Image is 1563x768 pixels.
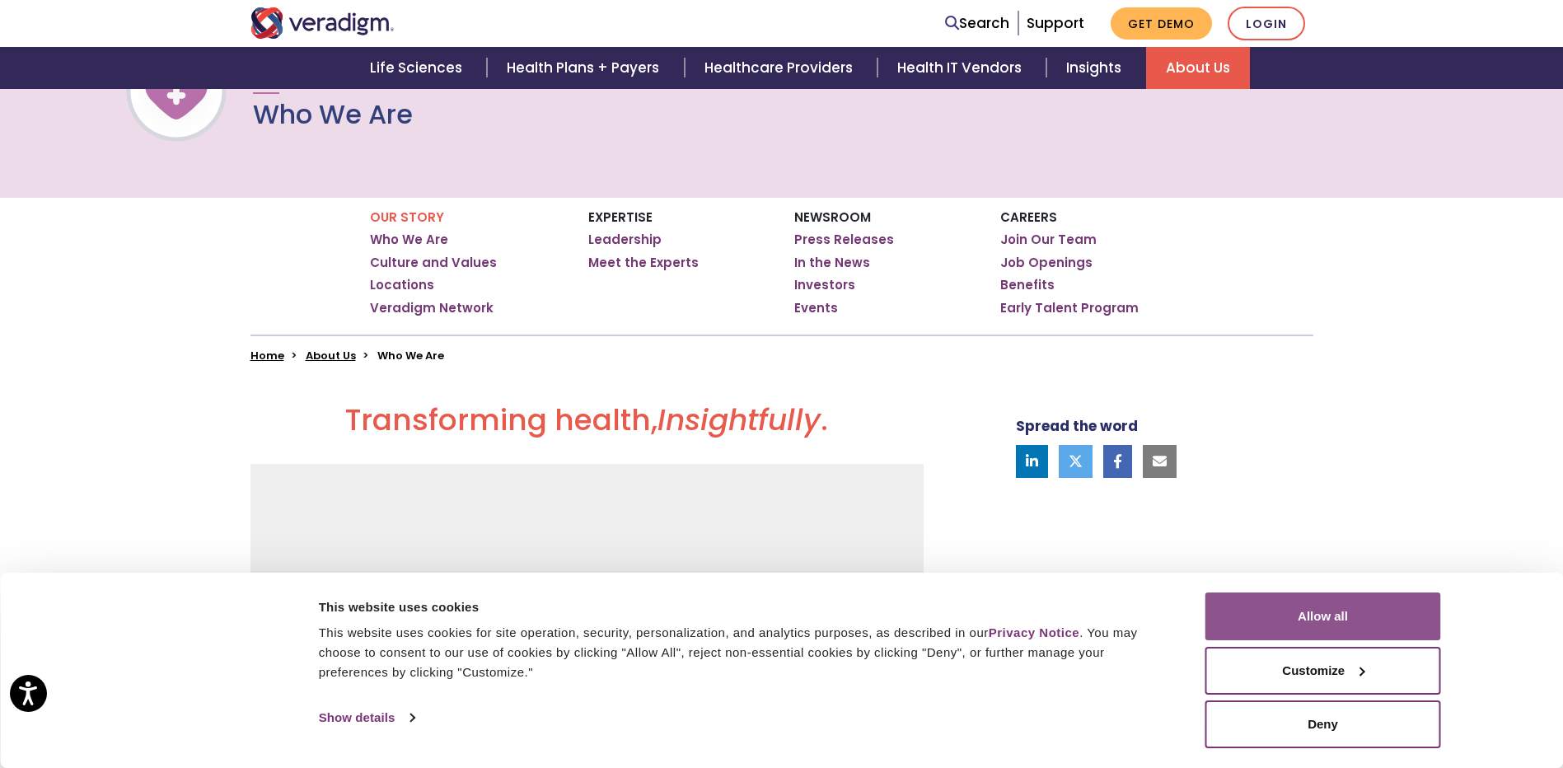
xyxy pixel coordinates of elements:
[370,255,497,271] a: Culture and Values
[1000,300,1139,316] a: Early Talent Program
[794,300,838,316] a: Events
[794,255,870,271] a: In the News
[588,232,662,248] a: Leadership
[1228,7,1305,40] a: Login
[319,597,1168,617] div: This website uses cookies
[1016,416,1138,436] strong: Spread the word
[306,348,356,363] a: About Us
[1205,700,1441,748] button: Deny
[1146,47,1250,89] a: About Us
[250,348,284,363] a: Home
[794,232,894,248] a: Press Releases
[989,625,1079,639] a: Privacy Notice
[1205,592,1441,640] button: Allow all
[319,705,414,730] a: Show details
[1046,47,1146,89] a: Insights
[657,399,821,441] em: Insightfully
[370,232,448,248] a: Who We Are
[1111,7,1212,40] a: Get Demo
[250,402,924,451] h2: Transforming health, .
[794,277,855,293] a: Investors
[350,47,487,89] a: Life Sciences
[945,12,1009,35] a: Search
[588,255,699,271] a: Meet the Experts
[319,623,1168,682] div: This website uses cookies for site operation, security, personalization, and analytics purposes, ...
[1205,647,1441,695] button: Customize
[1000,255,1093,271] a: Job Openings
[250,7,395,39] img: Veradigm logo
[1000,232,1097,248] a: Join Our Team
[487,47,684,89] a: Health Plans + Payers
[370,277,434,293] a: Locations
[1027,13,1084,33] a: Support
[253,99,413,130] h1: Who We Are
[685,47,877,89] a: Healthcare Providers
[877,47,1046,89] a: Health IT Vendors
[370,300,494,316] a: Veradigm Network
[1000,277,1055,293] a: Benefits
